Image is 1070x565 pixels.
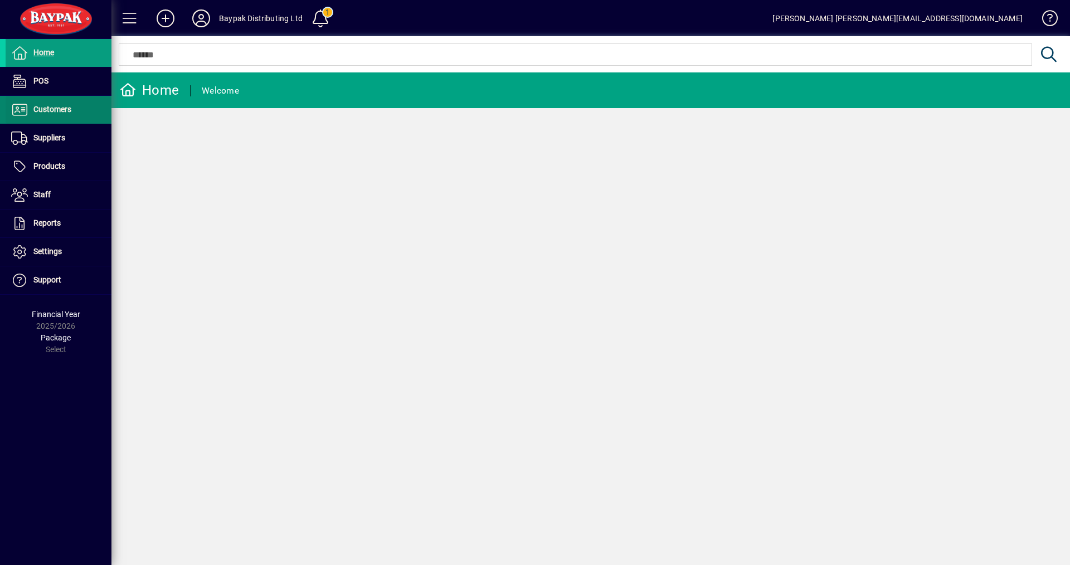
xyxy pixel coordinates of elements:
a: Suppliers [6,124,111,152]
span: POS [33,76,48,85]
div: Home [120,81,179,99]
a: POS [6,67,111,95]
div: Welcome [202,82,239,100]
span: Package [41,333,71,342]
div: [PERSON_NAME] [PERSON_NAME][EMAIL_ADDRESS][DOMAIN_NAME] [772,9,1023,27]
a: Settings [6,238,111,266]
a: Reports [6,210,111,237]
a: Support [6,266,111,294]
span: Settings [33,247,62,256]
span: Reports [33,218,61,227]
div: Baypak Distributing Ltd [219,9,303,27]
span: Financial Year [32,310,80,319]
button: Add [148,8,183,28]
span: Suppliers [33,133,65,142]
span: Customers [33,105,71,114]
button: Profile [183,8,219,28]
a: Staff [6,181,111,209]
a: Customers [6,96,111,124]
a: Products [6,153,111,181]
a: Knowledge Base [1034,2,1056,38]
span: Products [33,162,65,171]
span: Staff [33,190,51,199]
span: Support [33,275,61,284]
span: Home [33,48,54,57]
